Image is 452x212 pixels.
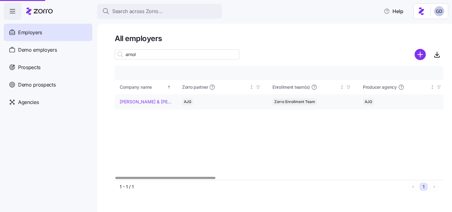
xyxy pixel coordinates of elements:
div: Sorted ascending [167,85,171,89]
span: Demo prospects [18,81,56,89]
button: Search across Zorro... [97,4,222,19]
th: Zorro partnerNot sorted [177,80,267,94]
span: Zorro partner [182,84,208,90]
div: 1 - 1 / 1 [120,184,406,190]
span: AJG [365,98,372,105]
a: Employers [4,24,92,41]
a: Demo employers [4,41,92,59]
a: [PERSON_NAME] & [PERSON_NAME]'s [120,99,172,105]
span: Employers [18,29,42,36]
input: Search employer [115,49,239,59]
div: Not sorted [249,85,254,89]
span: Enrollment team(s) [272,84,310,90]
span: Demo employers [18,46,57,54]
span: Prospects [18,64,41,71]
th: Producer agencyNot sorted [358,80,448,94]
img: 68a7f73c8a3f673b81c40441e24bb121 [434,6,444,16]
h1: All employers [115,34,443,43]
div: Company name [120,84,166,91]
span: Search across Zorro... [112,7,163,15]
a: Agencies [4,93,92,111]
th: Company nameSorted ascending [115,80,177,94]
button: Previous page [409,183,417,191]
a: Demo prospects [4,76,92,93]
div: Not sorted [340,85,344,89]
button: Next page [430,183,438,191]
span: Agencies [18,98,39,106]
th: Enrollment team(s)Not sorted [267,80,358,94]
span: Zorro Enrollment Team [274,98,315,105]
button: Help [379,5,408,17]
span: AJG [184,98,191,105]
button: 1 [420,183,428,191]
svg: add icon [415,49,426,60]
span: Help [384,7,403,15]
div: Not sorted [430,85,435,89]
a: Prospects [4,59,92,76]
span: Producer agency [363,84,397,90]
